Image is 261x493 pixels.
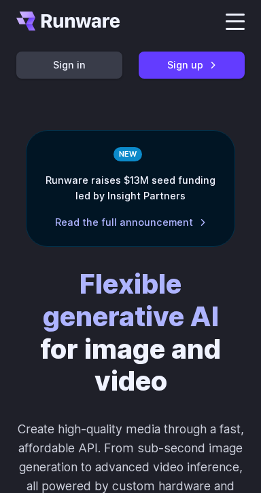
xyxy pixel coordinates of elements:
[16,12,120,31] a: Go to /
[16,52,122,78] a: Sign in
[139,52,245,78] a: Sign up
[16,269,245,398] h1: for image and video
[55,214,207,230] a: Read the full announcement
[26,130,234,247] div: Runware raises $13M seed funding led by Insight Partners
[43,268,219,333] strong: Flexible generative AI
